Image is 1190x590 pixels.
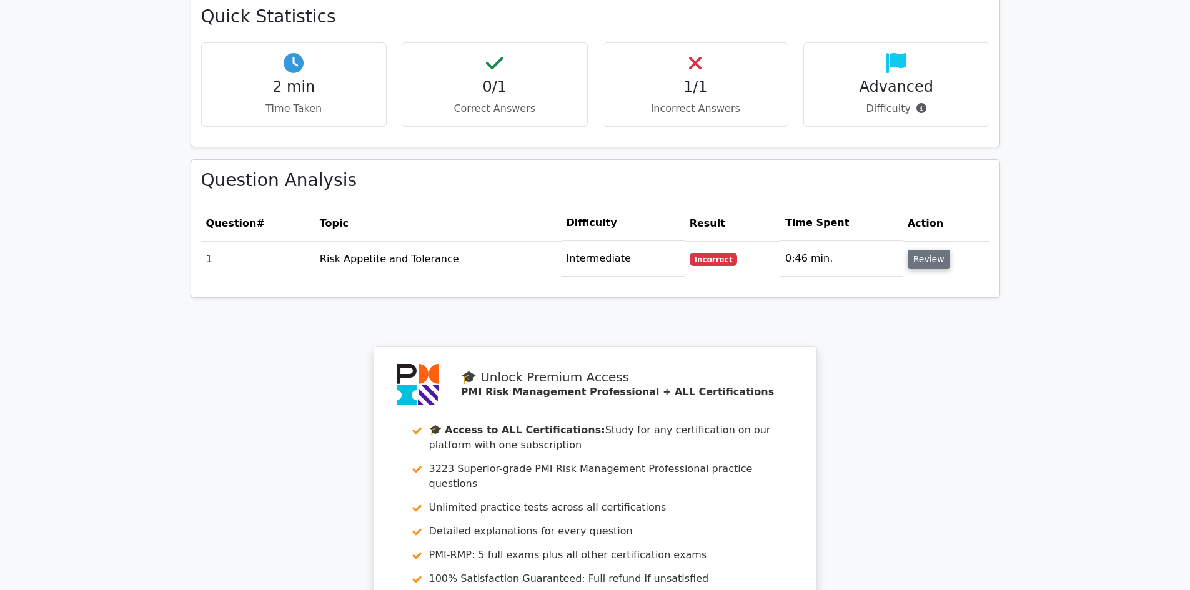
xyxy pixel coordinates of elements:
h4: Advanced [814,78,979,96]
td: Intermediate [562,241,685,277]
h4: 2 min [212,78,377,96]
h4: 0/1 [412,78,577,96]
h4: 1/1 [613,78,778,96]
th: Result [685,205,780,241]
th: Time Spent [780,205,903,241]
th: Difficulty [562,205,685,241]
span: Incorrect [690,253,738,265]
p: Incorrect Answers [613,101,778,116]
th: Topic [315,205,562,241]
td: 1 [201,241,315,277]
p: Difficulty [814,101,979,116]
button: Review [908,250,950,269]
h3: Question Analysis [201,170,989,191]
span: Question [206,217,257,229]
th: Action [903,205,989,241]
td: 0:46 min. [780,241,903,277]
p: Correct Answers [412,101,577,116]
td: Risk Appetite and Tolerance [315,241,562,277]
h3: Quick Statistics [201,6,989,27]
p: Time Taken [212,101,377,116]
th: # [201,205,315,241]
